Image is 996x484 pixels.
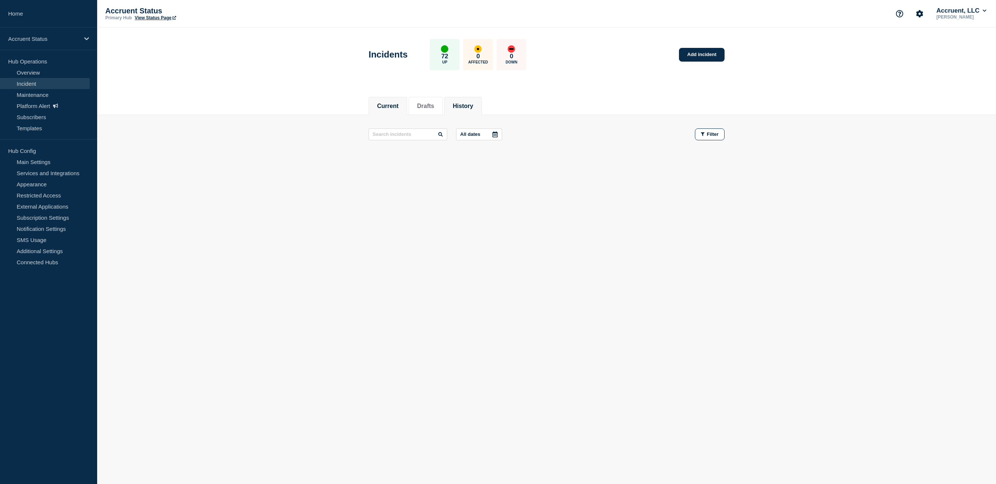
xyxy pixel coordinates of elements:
[506,60,518,64] p: Down
[474,45,482,53] div: affected
[510,53,513,60] p: 0
[935,7,988,14] button: Accruent, LLC
[912,6,927,22] button: Account settings
[417,103,434,109] button: Drafts
[441,45,448,53] div: up
[935,14,988,20] p: [PERSON_NAME]
[377,103,399,109] button: Current
[369,49,408,60] h1: Incidents
[695,128,725,140] button: Filter
[441,53,448,60] p: 72
[460,131,480,137] p: All dates
[105,15,132,20] p: Primary Hub
[369,128,447,140] input: Search incidents
[468,60,488,64] p: Affected
[442,60,447,64] p: Up
[453,103,473,109] button: History
[679,48,725,62] a: Add incident
[476,53,480,60] p: 0
[456,128,502,140] button: All dates
[135,15,176,20] a: View Status Page
[8,36,79,42] p: Accruent Status
[707,131,719,137] span: Filter
[508,45,515,53] div: down
[105,7,254,15] p: Accruent Status
[892,6,907,22] button: Support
